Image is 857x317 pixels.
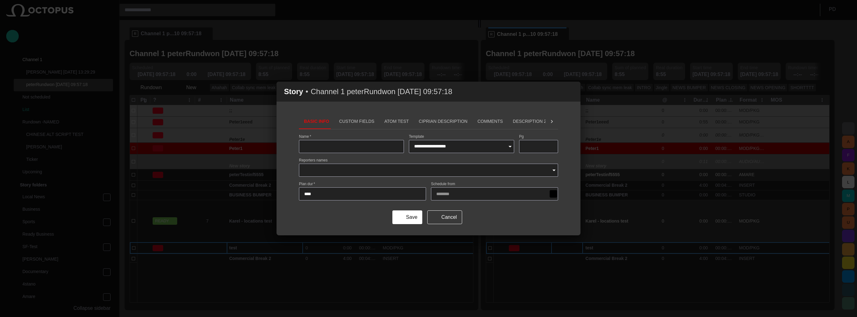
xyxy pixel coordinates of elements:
button: Custom Fields [334,114,379,129]
button: Description 2 [508,114,551,129]
h3: Channel 1 peterRundwon [DATE] 09:57:18 [311,87,452,96]
label: Schedule from [431,181,455,187]
button: Comments [472,114,508,129]
label: Template [409,134,424,139]
button: ATOM Test [379,114,414,129]
button: Ciprian description [414,114,472,129]
button: Save [392,210,422,224]
button: Cancel [427,210,462,224]
h2: Story [284,87,303,96]
h3: • [305,87,308,96]
button: Basic Info [299,114,334,129]
button: Open [506,142,514,151]
div: Story [277,82,580,102]
div: Story [277,82,580,235]
label: Pg [519,134,524,139]
label: Name [299,134,311,139]
label: Reporters names [299,157,328,163]
label: Plan dur [299,181,315,187]
button: Open [550,166,558,175]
